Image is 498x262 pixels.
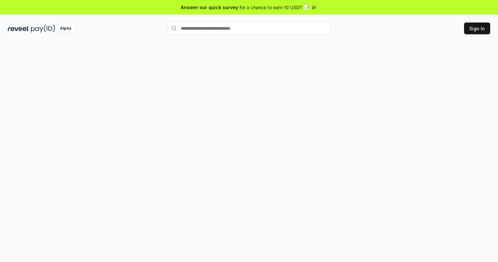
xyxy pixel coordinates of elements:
div: Alpha [56,24,75,33]
img: pay_id [31,24,55,33]
img: reveel_dark [8,24,30,33]
span: Answer our quick survey [181,4,238,11]
span: for a chance to earn 10 USDT 📝 [240,4,309,11]
button: Sign In [464,23,490,34]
